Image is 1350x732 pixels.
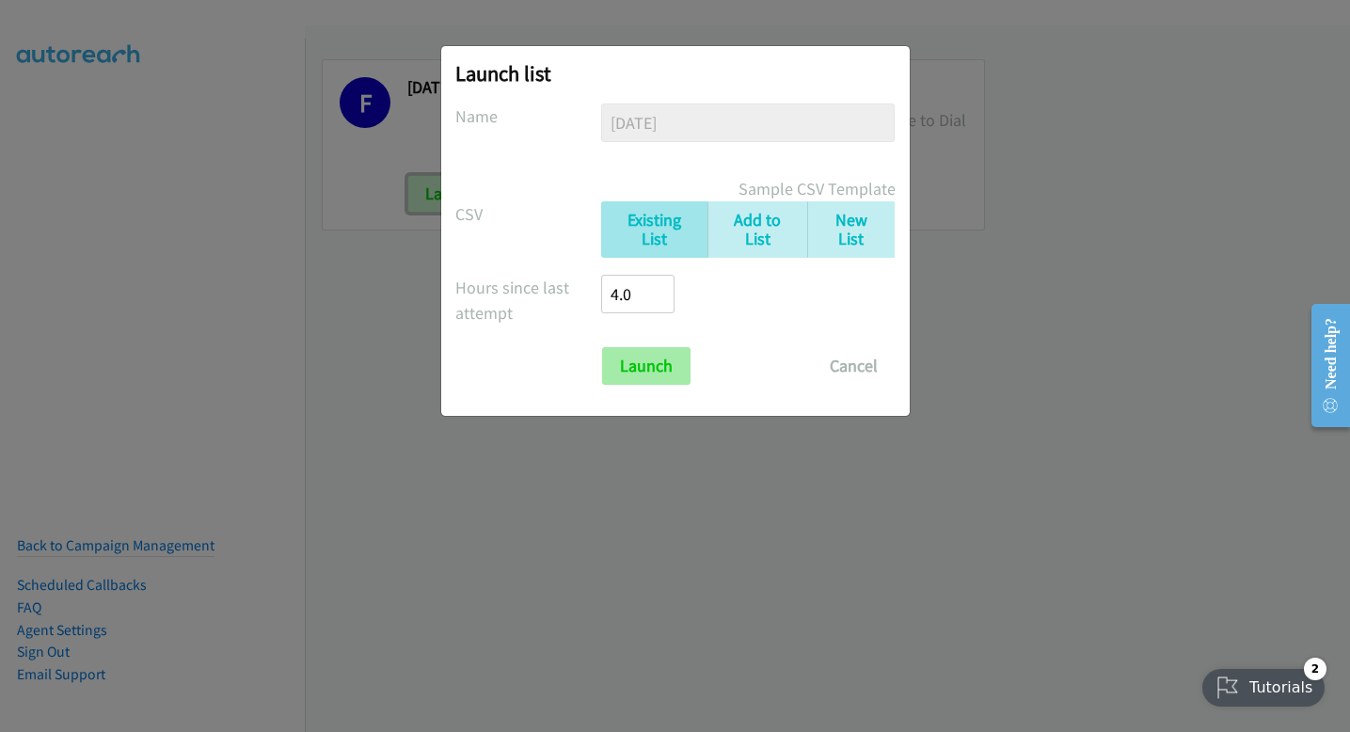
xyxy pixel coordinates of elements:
[1296,291,1350,440] iframe: Resource Center
[455,103,602,129] label: Name
[807,201,895,259] a: New List
[601,201,707,259] a: Existing List
[739,176,896,201] a: Sample CSV Template
[707,201,808,259] a: Add to List
[455,201,602,227] label: CSV
[455,275,602,326] label: Hours since last attempt
[812,347,896,385] button: Cancel
[455,60,896,87] h2: Launch list
[1191,650,1336,718] iframe: Checklist
[602,347,691,385] input: Launch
